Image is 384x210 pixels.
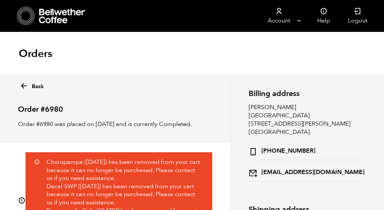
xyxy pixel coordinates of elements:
address: [PERSON_NAME] [GEOGRAPHIC_DATA] [STREET_ADDRESS][PERSON_NAME] [GEOGRAPHIC_DATA] [249,103,364,181]
strong: [EMAIL_ADDRESS][DOMAIN_NAME] [249,166,364,177]
p: Order #6980 was placed on [DATE] and is currently Completed. [18,120,212,129]
div: Churupampa ([DATE]) has been removed from your cart because it can no longer be purchased. Please... [46,158,200,183]
h2: Billing address [249,89,364,98]
h1: Orders [19,47,52,60]
div: Decaf SWP ([DATE]) has been removed from your cart because it can no longer be purchased. Please ... [46,183,200,207]
h2: Order #6980 [18,99,212,114]
a: Back [19,79,44,90]
strong: [PHONE_NUMBER] [249,145,315,156]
